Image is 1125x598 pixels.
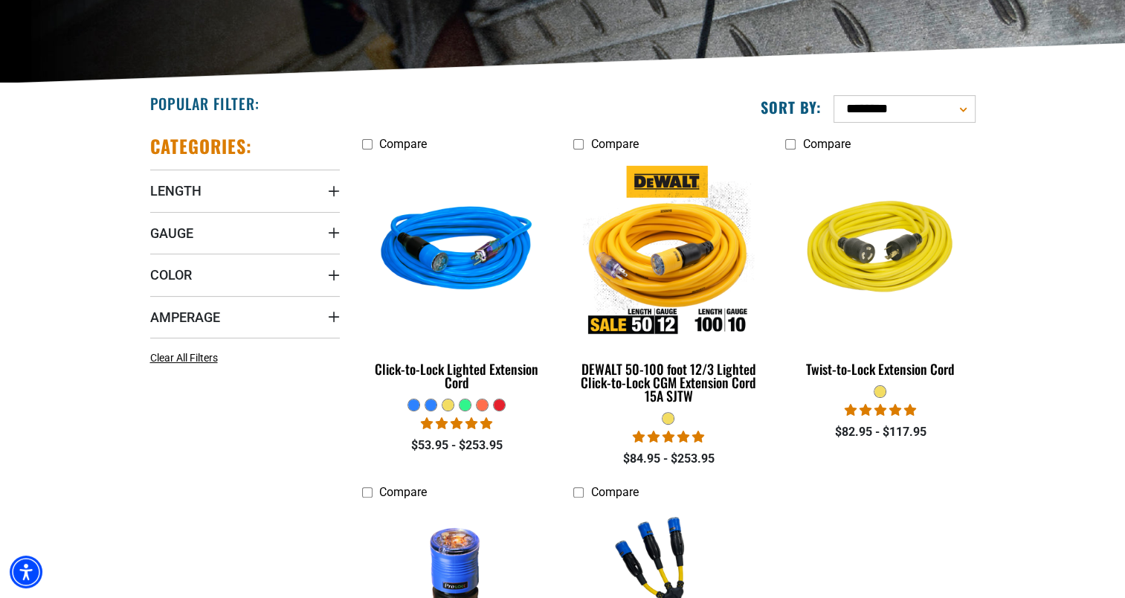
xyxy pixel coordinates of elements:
div: Accessibility Menu [10,556,42,588]
div: $82.95 - $117.95 [785,423,975,441]
summary: Length [150,170,340,211]
span: Color [150,266,192,283]
a: Clear All Filters [150,350,224,366]
img: yellow [787,166,974,337]
span: Length [150,182,202,199]
summary: Amperage [150,296,340,338]
h2: Categories: [150,135,253,158]
span: Compare [802,137,850,151]
span: Compare [590,485,638,499]
div: DEWALT 50-100 foot 12/3 Lighted Click-to-Lock CGM Extension Cord 15A SJTW [573,362,763,402]
span: 5.00 stars [845,403,916,417]
a: DEWALT 50-100 foot 12/3 Lighted Click-to-Lock CGM Extension Cord 15A SJTW DEWALT 50-100 foot 12/3... [573,158,763,411]
summary: Color [150,254,340,295]
summary: Gauge [150,212,340,254]
div: $84.95 - $253.95 [573,450,763,468]
span: Compare [379,137,427,151]
span: Amperage [150,309,220,326]
span: Compare [379,485,427,499]
span: Clear All Filters [150,352,218,364]
label: Sort by: [761,97,822,117]
span: Gauge [150,225,193,242]
h2: Popular Filter: [150,94,260,113]
a: yellow Twist-to-Lock Extension Cord [785,158,975,385]
a: blue Click-to-Lock Lighted Extension Cord [362,158,552,398]
div: $53.95 - $253.95 [362,437,552,454]
span: 4.87 stars [421,417,492,431]
span: Compare [590,137,638,151]
span: 4.84 stars [633,430,704,444]
div: Twist-to-Lock Extension Cord [785,362,975,376]
img: DEWALT 50-100 foot 12/3 Lighted Click-to-Lock CGM Extension Cord 15A SJTW [575,166,762,337]
img: blue [363,166,550,337]
div: Click-to-Lock Lighted Extension Cord [362,362,552,389]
